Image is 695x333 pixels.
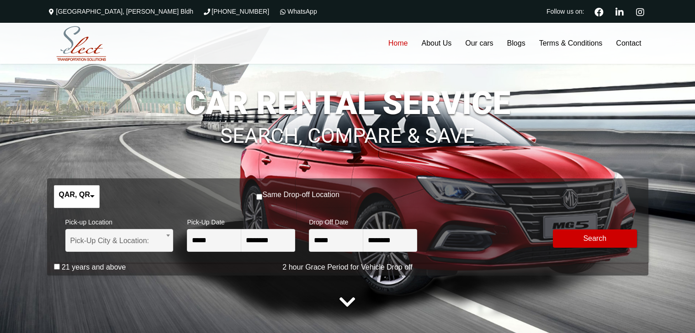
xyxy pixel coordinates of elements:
p: 2 hour Grace Period for Vehicle Drop off [47,262,648,273]
span: Pick-Up City & Location: [65,229,174,252]
a: Linkedin [612,6,628,16]
label: 21 years and above [62,263,126,272]
span: Drop Off Date [309,213,417,229]
a: Facebook [591,6,607,16]
button: Modify Search [553,229,637,248]
a: Blogs [500,23,532,64]
span: Pick-up Location [65,213,174,229]
img: Select Rent a Car [49,24,113,63]
a: Instagram [632,6,648,16]
a: Terms & Conditions [532,23,610,64]
h1: CAR RENTAL SERVICE [47,87,648,119]
span: Pick-Up City & Location: [70,229,169,252]
a: About Us [414,23,458,64]
a: [PHONE_NUMBER] [202,8,269,15]
a: Home [382,23,415,64]
h1: SEARCH, COMPARE & SAVE [47,112,648,146]
a: WhatsApp [278,8,317,15]
label: Same Drop-off Location [262,190,340,199]
a: Contact [609,23,648,64]
a: Our cars [458,23,500,64]
label: QAR, QR [59,190,90,199]
span: Pick-Up Date [187,213,295,229]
